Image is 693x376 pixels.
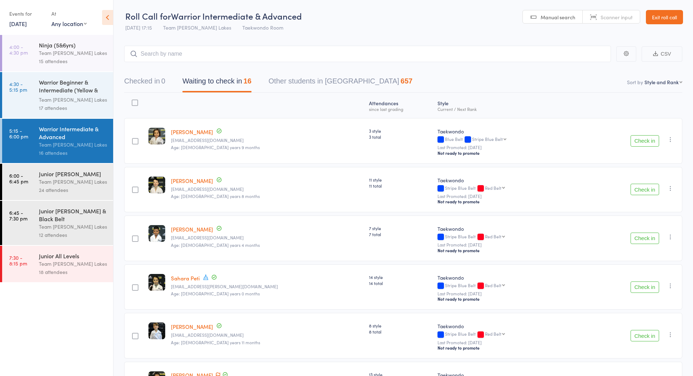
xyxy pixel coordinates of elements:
div: Not ready to promote [437,345,586,351]
div: Any location [51,20,87,27]
img: image1685750529.png [148,177,165,193]
span: 14 total [369,280,432,286]
small: grace.gentile@hotmail.com [171,284,363,289]
label: Sort by [627,78,643,86]
div: Team [PERSON_NAME] Lakes [39,260,107,268]
div: Style and Rank [644,78,679,86]
div: 24 attendees [39,186,107,194]
div: 15 attendees [39,57,107,65]
a: [PERSON_NAME] [171,128,213,136]
span: Team [PERSON_NAME] Lakes [163,24,231,31]
img: image1658903533.png [148,128,165,144]
span: Age: [DEMOGRAPHIC_DATA] years 11 months [171,339,260,345]
small: kapoorhimanshu@gmail.com [171,138,363,143]
a: [DATE] [9,20,27,27]
time: 5:15 - 6:00 pm [9,128,28,139]
div: Warrior Beginner & Intermediate (Yellow & Blue Bel... [39,78,107,96]
div: Team [PERSON_NAME] Lakes [39,49,107,57]
div: Style [435,96,588,115]
span: 7 total [369,231,432,237]
span: Scanner input [601,14,633,21]
div: Taekwondo [437,128,586,135]
button: Check in [631,184,659,195]
div: 12 attendees [39,231,107,239]
div: Blue Belt [437,137,586,143]
div: Ninja (5&6yrs) [39,41,107,49]
span: Age: [DEMOGRAPHIC_DATA] years 8 months [171,193,260,199]
a: [PERSON_NAME] [171,323,213,330]
button: Check in [631,233,659,244]
small: Last Promoted: [DATE] [437,242,586,247]
a: 4:00 -4:30 pmNinja (5&6yrs)Team [PERSON_NAME] Lakes15 attendees [2,35,113,71]
a: 7:30 -8:15 pmJunior All LevelsTeam [PERSON_NAME] Lakes18 attendees [2,246,113,282]
span: [DATE] 17:15 [125,24,152,31]
span: Warrior Intermediate & Advanced [171,10,302,22]
div: Red Belt [485,283,501,288]
div: Atten­dances [366,96,435,115]
button: Check in [631,135,659,147]
span: 7 style [369,225,432,231]
img: image1684996829.png [148,274,165,291]
div: Stripe Blue Belt [437,283,586,289]
small: Last Promoted: [DATE] [437,340,586,345]
small: Last Promoted: [DATE] [437,291,586,296]
span: Taekwondo Room [242,24,283,31]
div: Red Belt [485,186,501,190]
time: 6:00 - 6:45 pm [9,173,28,184]
a: 6:00 -6:45 pmJunior [PERSON_NAME]Team [PERSON_NAME] Lakes24 attendees [2,164,113,200]
div: Stripe Blue Belt [472,137,503,141]
img: image1694821833.png [148,322,165,339]
a: Exit roll call [646,10,683,24]
button: CSV [642,46,682,62]
div: 0 [161,77,165,85]
div: Team [PERSON_NAME] Lakes [39,223,107,231]
div: Team [PERSON_NAME] Lakes [39,178,107,186]
div: Red Belt [485,234,501,239]
div: Current / Next Rank [437,107,586,111]
div: Stripe Blue Belt [437,234,586,240]
div: Junior All Levels [39,252,107,260]
div: Not ready to promote [437,199,586,204]
div: Taekwondo [437,274,586,281]
input: Search by name [124,46,611,62]
small: claire.azzopardi@outlook.com.au [171,187,363,192]
span: Manual search [541,14,575,21]
div: Taekwondo [437,225,586,232]
div: Team [PERSON_NAME] Lakes [39,141,107,149]
div: 16 [243,77,251,85]
span: 11 total [369,183,432,189]
time: 6:45 - 7:30 pm [9,210,27,221]
span: Roll Call for [125,10,171,22]
div: Junior [PERSON_NAME] & Black Belt [39,207,107,223]
div: Warrior Intermediate & Advanced [39,125,107,141]
span: 3 total [369,134,432,140]
span: Age: [DEMOGRAPHIC_DATA] years 0 months [171,290,260,296]
a: 4:30 -5:15 pmWarrior Beginner & Intermediate (Yellow & Blue Bel...Team [PERSON_NAME] Lakes17 atte... [2,72,113,118]
div: Stripe Blue Belt [437,186,586,192]
img: image1677217080.png [148,225,165,242]
span: 8 style [369,322,432,329]
div: 18 attendees [39,268,107,276]
div: Red Belt [485,331,501,336]
div: since last grading [369,107,432,111]
small: blazarovski@gmail.com [171,332,363,337]
a: [PERSON_NAME] [171,177,213,184]
div: Stripe Blue Belt [437,331,586,337]
time: 4:00 - 4:30 pm [9,44,28,55]
span: Age: [DEMOGRAPHIC_DATA] years 4 months [171,242,260,248]
span: 3 style [369,128,432,134]
div: Not ready to promote [437,248,586,253]
div: Taekwondo [437,177,586,184]
div: Not ready to promote [437,150,586,156]
a: Sahara Peti [171,274,200,282]
div: 657 [401,77,413,85]
div: 16 attendees [39,149,107,157]
small: Alisonsusanvincent@gmail.com [171,235,363,240]
span: 14 style [369,274,432,280]
span: 11 style [369,177,432,183]
div: Events for [9,8,44,20]
div: 17 attendees [39,104,107,112]
span: Age: [DEMOGRAPHIC_DATA] years 9 months [171,144,260,150]
div: Not ready to promote [437,296,586,302]
button: Checked in0 [124,73,165,92]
